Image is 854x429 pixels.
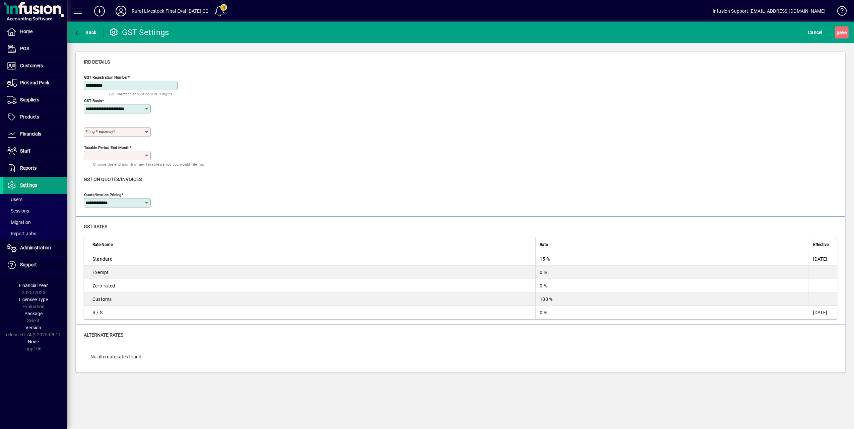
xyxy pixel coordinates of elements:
span: GST on quotes/invoices [84,177,142,182]
span: Reports [20,165,37,171]
a: Migration [3,217,67,228]
div: Rural Livestock FInal Eval [DATE] CG [132,6,209,16]
span: [DATE] [813,310,828,315]
a: Support [3,257,67,273]
mat-hint: GST Number should be 8 or 9 digits [109,90,172,98]
a: Administration [3,240,67,256]
span: [DATE] [813,256,828,262]
span: Financials [20,131,41,137]
span: Financial Year [19,283,48,288]
mat-label: GST Basis [84,98,102,103]
span: Node [28,339,39,344]
span: Administration [20,245,51,250]
span: ave [837,27,847,38]
div: 100 % [540,296,805,303]
mat-label: GST Registration Number [84,75,128,80]
span: Users [7,197,22,202]
button: Save [835,26,849,38]
span: Cancel [808,27,823,38]
span: Version [26,325,42,330]
span: Home [20,29,32,34]
button: Back [72,26,98,38]
span: Package [24,311,43,316]
mat-label: Quote/Invoice pricing [84,192,121,197]
span: Products [20,114,39,119]
span: GST rates [84,224,107,229]
a: Sessions [3,205,67,217]
span: Rate [540,241,548,248]
a: Users [3,194,67,205]
span: S [837,30,839,35]
span: Report Jobs [7,231,36,236]
div: Standard [92,256,531,262]
button: Add [89,5,110,17]
div: Exempt [92,269,531,276]
a: Suppliers [3,92,67,108]
div: Infusion Support [EMAIL_ADDRESS][DOMAIN_NAME] [713,6,826,16]
mat-label: Filing frequency [85,129,113,134]
div: GST Settings [109,27,169,38]
a: Reports [3,160,67,177]
a: POS [3,40,67,57]
a: Report Jobs [3,228,67,239]
span: Effective [813,241,829,248]
div: 15 % [540,256,805,262]
div: No alternate rates found [84,347,837,367]
span: Migration [7,220,31,225]
div: R / S [92,309,531,316]
button: Cancel [806,26,825,38]
span: Licensee Type [19,297,48,302]
app-page-header-button: Back [67,26,104,38]
a: Knowledge Base [832,1,846,23]
a: Products [3,109,67,125]
div: 0 % [540,309,805,316]
span: Sessions [7,208,29,213]
span: Settings [20,182,37,188]
span: IRD details [84,59,110,65]
div: 0 % [540,282,805,289]
a: Financials [3,126,67,143]
div: Customs [92,296,531,303]
a: Staff [3,143,67,160]
span: Suppliers [20,97,39,102]
a: Customers [3,58,67,74]
mat-hint: Choose the end month of any taxable period you would file for. [93,160,204,168]
span: Back [74,30,96,35]
a: Pick and Pack [3,75,67,91]
span: Rate Name [92,241,113,248]
mat-label: Taxable period end month [84,145,129,150]
span: Pick and Pack [20,80,49,85]
span: Support [20,262,37,267]
span: POS [20,46,29,51]
button: Profile [110,5,132,17]
div: Zero-rated [92,282,531,289]
span: Customers [20,63,43,68]
div: 0 % [540,269,805,276]
a: Home [3,23,67,40]
span: Staff [20,148,30,154]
